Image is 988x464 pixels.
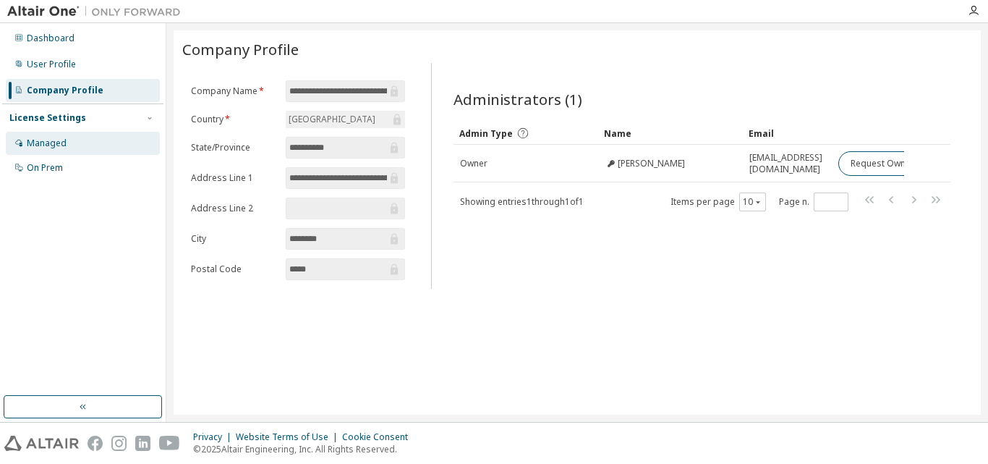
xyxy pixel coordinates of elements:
div: On Prem [27,162,63,174]
span: Page n. [779,193,848,211]
div: Managed [27,138,67,149]
div: Name [604,122,737,145]
div: License Settings [9,112,86,124]
label: Country [191,114,277,125]
span: Admin Type [459,127,513,140]
button: Request Owner Change [838,151,961,176]
span: [PERSON_NAME] [618,158,685,169]
div: [GEOGRAPHIC_DATA] [286,111,378,127]
label: Address Line 1 [191,172,277,184]
img: youtube.svg [159,436,180,451]
img: facebook.svg [88,436,103,451]
div: Dashboard [27,33,74,44]
p: © 2025 Altair Engineering, Inc. All Rights Reserved. [193,443,417,455]
button: 10 [743,196,762,208]
label: City [191,233,277,245]
div: Privacy [193,431,236,443]
div: Company Profile [27,85,103,96]
label: Company Name [191,85,277,97]
span: Administrators (1) [453,89,582,109]
div: User Profile [27,59,76,70]
label: State/Province [191,142,277,153]
div: [GEOGRAPHIC_DATA] [286,111,406,128]
span: Owner [460,158,487,169]
div: Website Terms of Use [236,431,342,443]
div: Cookie Consent [342,431,417,443]
img: instagram.svg [111,436,127,451]
img: linkedin.svg [135,436,150,451]
span: Company Profile [182,39,299,59]
div: Email [749,122,826,145]
span: [EMAIL_ADDRESS][DOMAIN_NAME] [749,152,825,175]
label: Address Line 2 [191,203,277,214]
label: Postal Code [191,263,277,275]
img: altair_logo.svg [4,436,79,451]
img: Altair One [7,4,188,19]
span: Items per page [670,193,766,211]
span: Showing entries 1 through 1 of 1 [460,195,584,208]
